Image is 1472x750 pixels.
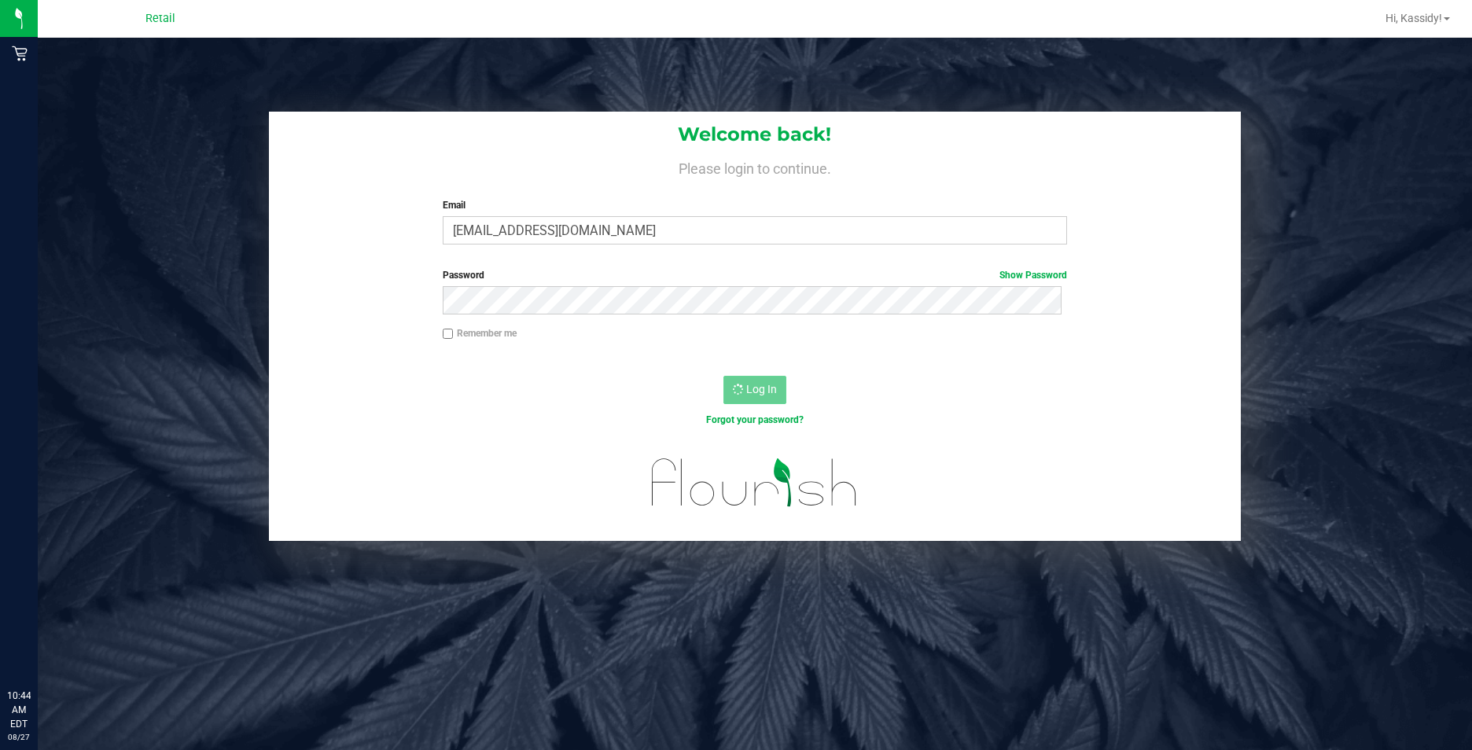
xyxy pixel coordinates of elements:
label: Remember me [443,326,517,340]
label: Email [443,198,1067,212]
inline-svg: Retail [12,46,28,61]
p: 08/27 [7,731,31,743]
h4: Please login to continue. [269,157,1241,176]
input: Remember me [443,329,454,340]
img: flourish_logo.svg [633,443,876,521]
span: Retail [145,12,175,25]
a: Forgot your password? [706,414,804,425]
h1: Welcome back! [269,124,1241,145]
span: Hi, Kassidy! [1386,12,1442,24]
span: Log In [746,383,777,395]
span: Password [443,270,484,281]
a: Show Password [999,270,1067,281]
button: Log In [723,376,786,404]
p: 10:44 AM EDT [7,689,31,731]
